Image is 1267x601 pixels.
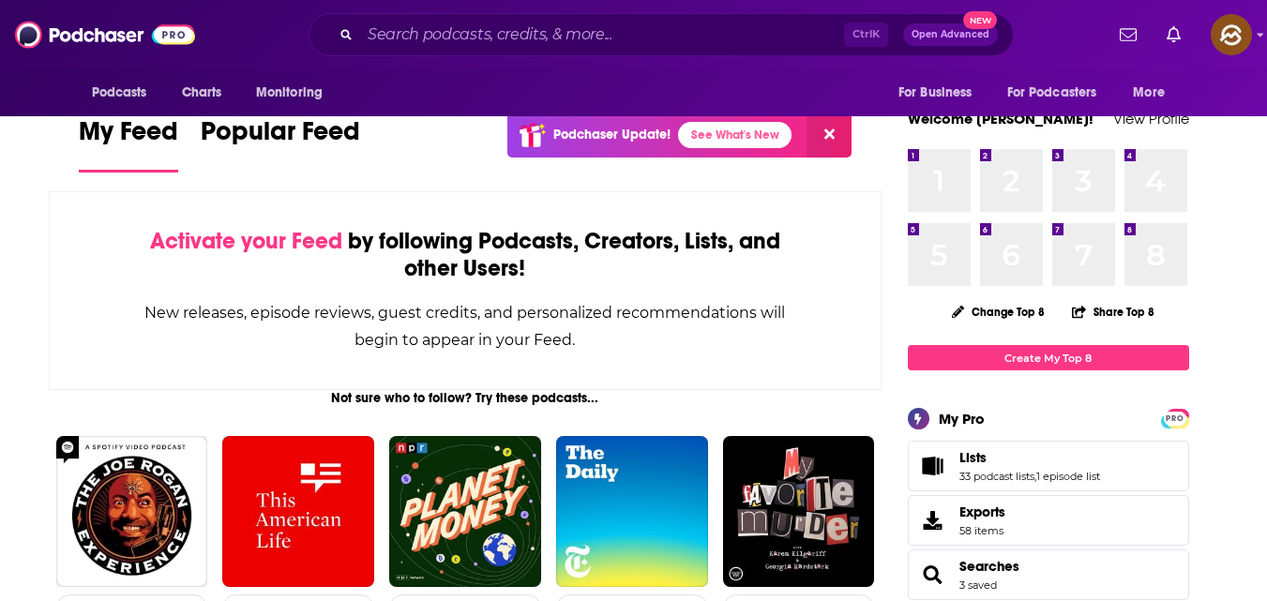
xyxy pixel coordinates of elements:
div: Search podcasts, credits, & more... [309,13,1014,56]
button: Share Top 8 [1071,293,1155,330]
button: Open AdvancedNew [903,23,998,46]
img: Planet Money [389,436,541,588]
button: open menu [885,75,996,111]
span: For Podcasters [1007,80,1097,106]
a: Exports [908,495,1189,546]
a: Create My Top 8 [908,345,1189,370]
button: Show profile menu [1211,14,1252,55]
div: by following Podcasts, Creators, Lists, and other Users! [143,228,788,282]
span: New [963,11,997,29]
span: My Feed [79,115,178,158]
div: My Pro [939,410,985,428]
a: My Feed [79,115,178,173]
img: The Daily [556,436,708,588]
a: Show notifications dropdown [1112,19,1144,51]
span: Lists [908,441,1189,491]
button: open menu [79,75,172,111]
div: New releases, episode reviews, guest credits, and personalized recommendations will begin to appe... [143,299,788,353]
span: Activate your Feed [150,227,342,255]
a: Show notifications dropdown [1159,19,1188,51]
a: Searches [914,562,952,588]
span: Exports [959,503,1005,520]
span: Charts [182,80,222,106]
a: PRO [1164,411,1186,425]
img: The Joe Rogan Experience [56,436,208,588]
img: My Favorite Murder with Karen Kilgariff and Georgia Hardstark [723,436,875,588]
a: Lists [959,449,1100,466]
img: This American Life [222,436,374,588]
a: 3 saved [959,578,997,592]
p: Podchaser Update! [553,127,671,143]
span: Lists [959,449,987,466]
button: open menu [243,75,347,111]
a: 1 episode list [1036,470,1100,483]
input: Search podcasts, credits, & more... [360,20,844,50]
span: Monitoring [256,80,323,106]
a: Lists [914,453,952,479]
img: User Profile [1211,14,1252,55]
a: See What's New [678,122,792,148]
a: Searches [959,558,1019,575]
span: For Business [898,80,973,106]
button: open menu [995,75,1124,111]
a: View Profile [1113,110,1189,128]
a: Popular Feed [201,115,360,173]
button: Change Top 8 [941,300,1057,323]
span: Ctrl K [844,23,888,47]
a: Welcome [PERSON_NAME]! [908,110,1094,128]
span: 58 items [959,524,1005,537]
div: Not sure who to follow? Try these podcasts... [49,390,882,406]
span: , [1034,470,1036,483]
span: Podcasts [92,80,147,106]
span: More [1133,80,1165,106]
a: 33 podcast lists [959,470,1034,483]
a: Charts [170,75,234,111]
button: open menu [1120,75,1188,111]
img: Podchaser - Follow, Share and Rate Podcasts [15,17,195,53]
span: Searches [908,549,1189,600]
span: PRO [1164,412,1186,426]
span: Exports [914,507,952,533]
span: Open Advanced [912,30,989,39]
span: Logged in as hey85204 [1211,14,1252,55]
span: Popular Feed [201,115,360,158]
